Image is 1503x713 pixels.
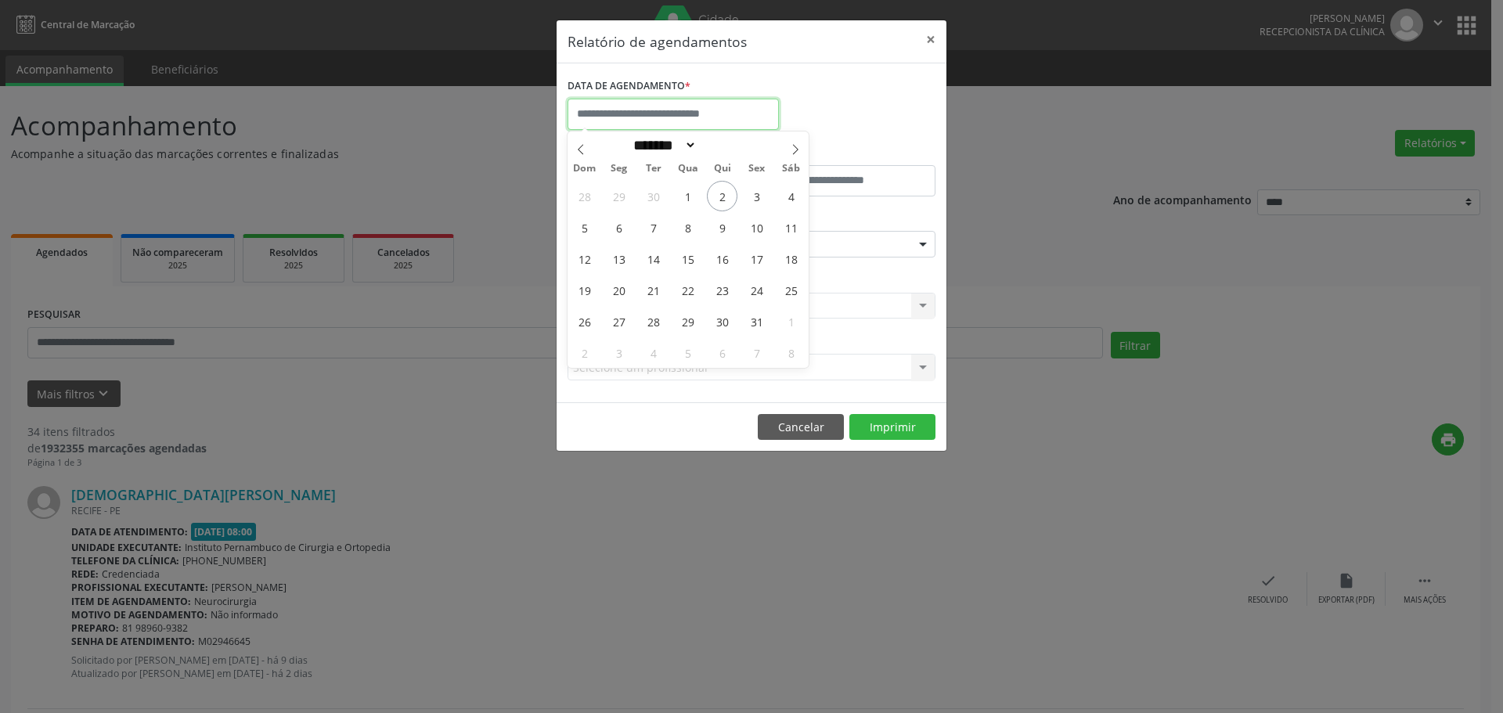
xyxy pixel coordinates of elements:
[672,243,703,274] span: Outubro 15, 2025
[672,181,703,211] span: Outubro 1, 2025
[774,164,809,174] span: Sáb
[569,337,600,368] span: Novembro 2, 2025
[569,243,600,274] span: Outubro 12, 2025
[707,243,737,274] span: Outubro 16, 2025
[741,212,772,243] span: Outubro 10, 2025
[741,181,772,211] span: Outubro 3, 2025
[707,181,737,211] span: Outubro 2, 2025
[672,337,703,368] span: Novembro 5, 2025
[638,275,669,305] span: Outubro 21, 2025
[705,164,740,174] span: Qui
[741,275,772,305] span: Outubro 24, 2025
[776,243,806,274] span: Outubro 18, 2025
[707,212,737,243] span: Outubro 9, 2025
[672,306,703,337] span: Outubro 29, 2025
[638,181,669,211] span: Setembro 30, 2025
[741,337,772,368] span: Novembro 7, 2025
[569,212,600,243] span: Outubro 5, 2025
[697,137,748,153] input: Year
[569,275,600,305] span: Outubro 19, 2025
[776,181,806,211] span: Outubro 4, 2025
[604,306,634,337] span: Outubro 27, 2025
[758,414,844,441] button: Cancelar
[915,20,946,59] button: Close
[776,337,806,368] span: Novembro 8, 2025
[776,306,806,337] span: Novembro 1, 2025
[604,275,634,305] span: Outubro 20, 2025
[604,337,634,368] span: Novembro 3, 2025
[569,306,600,337] span: Outubro 26, 2025
[628,137,697,153] select: Month
[707,275,737,305] span: Outubro 23, 2025
[638,212,669,243] span: Outubro 7, 2025
[638,243,669,274] span: Outubro 14, 2025
[638,337,669,368] span: Novembro 4, 2025
[604,181,634,211] span: Setembro 29, 2025
[604,212,634,243] span: Outubro 6, 2025
[776,275,806,305] span: Outubro 25, 2025
[672,275,703,305] span: Outubro 22, 2025
[568,74,690,99] label: DATA DE AGENDAMENTO
[741,243,772,274] span: Outubro 17, 2025
[741,306,772,337] span: Outubro 31, 2025
[755,141,935,165] label: ATÉ
[740,164,774,174] span: Sex
[569,181,600,211] span: Setembro 28, 2025
[602,164,636,174] span: Seg
[671,164,705,174] span: Qua
[707,306,737,337] span: Outubro 30, 2025
[604,243,634,274] span: Outubro 13, 2025
[849,414,935,441] button: Imprimir
[672,212,703,243] span: Outubro 8, 2025
[636,164,671,174] span: Ter
[568,31,747,52] h5: Relatório de agendamentos
[776,212,806,243] span: Outubro 11, 2025
[638,306,669,337] span: Outubro 28, 2025
[707,337,737,368] span: Novembro 6, 2025
[568,164,602,174] span: Dom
